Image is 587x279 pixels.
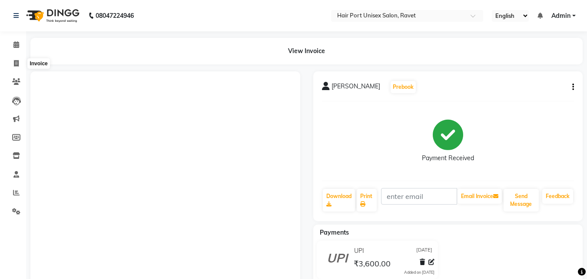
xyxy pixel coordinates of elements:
[332,82,380,94] span: [PERSON_NAME]
[354,259,391,271] span: ₹3,600.00
[458,189,502,204] button: Email Invoice
[357,189,377,212] a: Print
[354,246,364,255] span: UPI
[542,189,573,204] a: Feedback
[30,38,583,64] div: View Invoice
[22,3,82,28] img: logo
[27,58,50,69] div: Invoice
[391,81,416,93] button: Prebook
[504,189,539,212] button: Send Message
[404,269,434,276] div: Added on [DATE]
[422,154,474,163] div: Payment Received
[416,246,432,255] span: [DATE]
[323,189,355,212] a: Download
[551,11,570,20] span: Admin
[96,3,134,28] b: 08047224946
[320,229,349,236] span: Payments
[381,188,457,205] input: enter email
